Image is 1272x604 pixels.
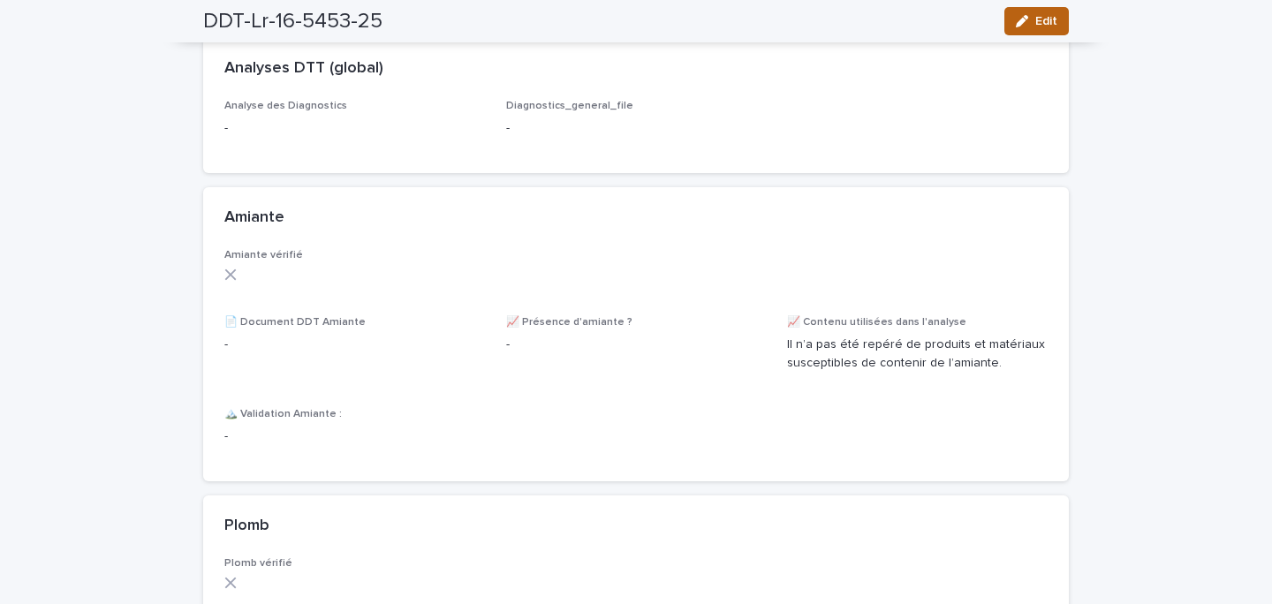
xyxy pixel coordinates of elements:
[203,9,382,34] h2: DDT-Lr-16-5453-25
[224,427,485,446] p: -
[224,59,383,79] h2: Analyses DTT (global)
[224,409,342,419] span: 🏔️ Validation Amiante :
[787,317,966,328] span: 📈 Contenu utilisées dans l'analyse
[506,317,632,328] span: 📈 Présence d'amiante ?
[506,119,767,138] p: -
[224,517,269,536] h2: Plomb
[224,250,303,260] span: Amiante vérifié
[1035,15,1057,27] span: Edit
[224,558,292,569] span: Plomb vérifié
[224,119,485,138] p: -
[1004,7,1069,35] button: Edit
[224,317,366,328] span: 📄 Document DDT Amiante
[506,101,633,111] span: Diagnostics_general_file
[506,336,767,354] p: -
[224,101,347,111] span: Analyse des Diagnostics
[787,336,1048,373] p: Il n’a pas été repéré de produits et matériaux susceptibles de contenir de l’amiante.
[224,336,485,354] p: -
[224,208,284,228] h2: Amiante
